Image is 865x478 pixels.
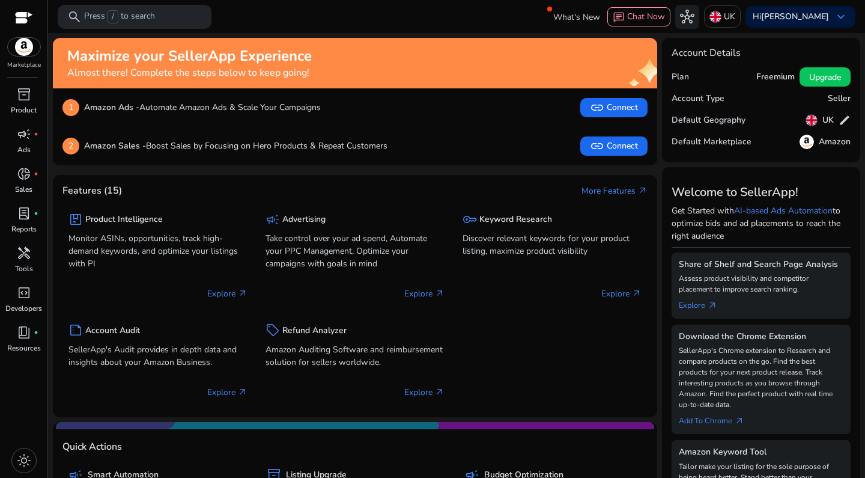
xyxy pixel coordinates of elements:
b: [PERSON_NAME] [761,11,829,22]
p: Hi [753,13,829,21]
a: AI-based Ads Automation [734,205,833,216]
h5: Account Type [672,94,724,104]
span: light_mode [17,453,31,468]
span: arrow_outward [238,387,247,397]
p: Monitor ASINs, opportunities, track high-demand keywords, and optimize your listings with PI [68,232,247,270]
h5: Default Marketplace [672,137,751,147]
p: Tools [15,263,33,274]
img: uk.svg [806,114,818,126]
p: UK [724,6,735,27]
h5: Share of Shelf and Search Page Analysis [679,260,843,270]
span: donut_small [17,167,31,181]
p: Explore [207,386,247,399]
span: fiber_manual_record [34,330,38,335]
span: code_blocks [17,286,31,300]
p: Automate Amazon Ads & Scale Your Campaigns [84,101,321,114]
img: amazon.svg [800,135,814,149]
p: Explore [207,287,247,300]
h5: Seller [828,94,851,104]
span: arrow_outward [638,186,648,195]
p: Explore [404,386,445,399]
p: Explore [404,287,445,300]
h5: Account Audit [85,326,140,336]
h5: Keyword Research [479,215,552,225]
p: Press to search [84,10,155,23]
span: fiber_manual_record [34,132,38,136]
p: SellerApp's Chrome extension to Research and compare products on the go. Find the best products f... [679,345,843,410]
span: keyboard_arrow_down [834,10,848,24]
span: Connect [590,100,638,115]
h5: Amazon [819,137,851,147]
h4: Quick Actions [62,441,122,453]
h4: Almost there! Complete the steps below to keep going! [67,67,312,79]
span: Connect [590,139,638,153]
p: Product [11,105,37,115]
h4: Account Details [672,47,851,59]
span: handyman [17,246,31,260]
p: Sales [15,184,32,195]
h5: Refund Analyzer [282,326,347,336]
span: search [67,10,82,24]
span: Upgrade [809,71,841,84]
span: sell [266,323,280,337]
p: Resources [7,343,41,354]
button: linkConnect [580,136,648,156]
span: edit [839,114,851,126]
p: Amazon Auditing Software and reimbursement solution for sellers worldwide. [266,343,445,369]
h5: Product Intelligence [85,215,163,225]
button: Upgrade [800,67,851,87]
h5: Plan [672,72,689,82]
p: Boost Sales by Focusing on Hero Products & Repeat Customers [84,139,387,152]
span: summarize [68,323,83,337]
p: Assess product visibility and competitor placement to improve search ranking. [679,273,843,295]
span: / [108,10,118,23]
p: Marketplace [7,61,41,70]
span: arrow_outward [735,416,744,426]
h2: Maximize your SellerApp Experience [67,47,312,65]
button: chatChat Now [607,7,670,26]
span: arrow_outward [632,289,642,298]
h5: Amazon Keyword Tool [679,447,843,458]
p: 1 [62,99,79,116]
span: campaign [266,212,280,227]
span: key [463,212,477,227]
span: package [68,212,83,227]
span: arrow_outward [435,289,445,298]
span: arrow_outward [238,289,247,298]
p: Get Started with to optimize bids and ad placements to reach the right audience [672,204,851,242]
a: More Featuresarrow_outward [581,185,648,197]
a: Explorearrow_outward [679,295,727,311]
b: Amazon Ads - [84,102,139,113]
span: campaign [17,127,31,141]
span: fiber_manual_record [34,171,38,176]
h5: Freemium [756,72,795,82]
p: Ads [17,144,31,155]
p: Take control over your ad spend, Automate your PPC Management, Optimize your campaigns with goals... [266,232,445,270]
button: hub [675,5,699,29]
span: book_4 [17,325,31,340]
h4: Features (15) [62,185,122,197]
h5: Advertising [282,215,326,225]
span: What's New [553,7,600,28]
h5: Default Geography [672,115,745,126]
span: link [590,139,604,153]
b: Amazon Sales - [84,140,146,152]
p: Discover relevant keywords for your product listing, maximize product visibility [463,232,642,257]
p: Explore [601,287,642,300]
p: SellerApp's Audit provides in depth data and insights about your Amazon Business. [68,343,247,369]
p: Reports [11,224,37,234]
span: hub [680,10,694,24]
p: Developers [5,303,42,314]
span: fiber_manual_record [34,211,38,216]
p: 2 [62,138,79,155]
span: arrow_outward [708,301,717,310]
span: lab_profile [17,206,31,221]
h5: Download the Chrome Extension [679,332,843,342]
img: amazon.svg [8,38,40,56]
span: inventory_2 [17,87,31,102]
h5: UK [822,115,834,126]
img: uk.svg [709,11,721,23]
a: Add To Chrome [679,410,754,427]
span: chat [613,11,625,23]
span: Chat Now [627,11,665,22]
